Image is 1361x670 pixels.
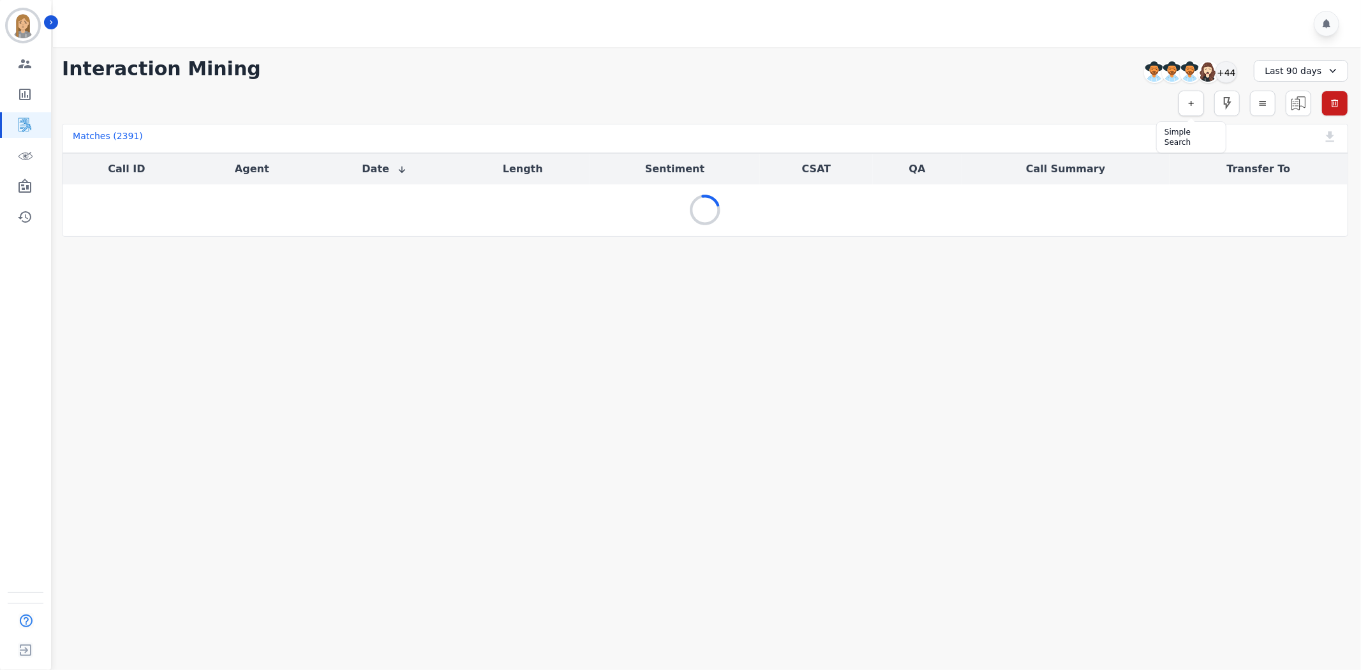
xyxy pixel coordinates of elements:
button: Transfer To [1227,161,1291,177]
div: Last 90 days [1254,60,1348,82]
button: Call Summary [1026,161,1105,177]
button: Length [503,161,543,177]
button: CSAT [802,161,831,177]
button: QA [909,161,926,177]
div: +44 [1216,61,1237,83]
button: Date [362,161,407,177]
div: Simple Search [1164,127,1218,147]
button: Sentiment [645,161,704,177]
img: Bordered avatar [8,10,38,41]
div: Matches ( 2391 ) [73,130,143,147]
button: Call ID [108,161,145,177]
h1: Interaction Mining [62,57,261,80]
button: Agent [235,161,269,177]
